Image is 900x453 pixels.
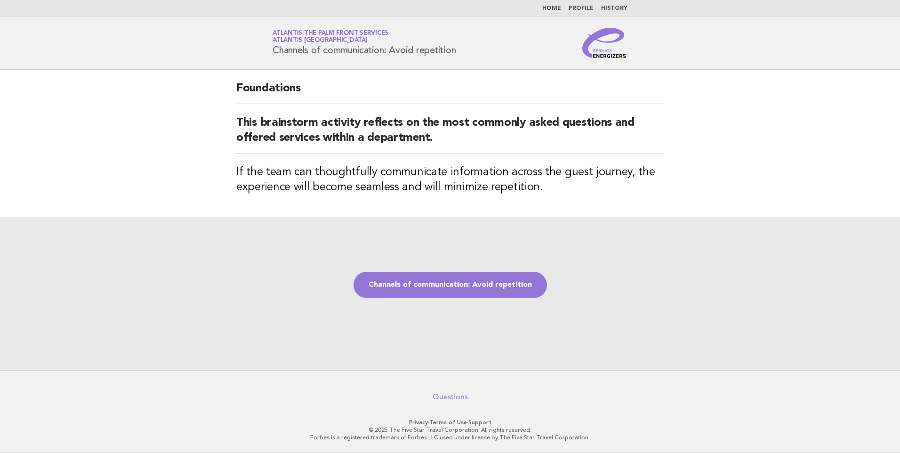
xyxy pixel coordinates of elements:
a: History [601,6,627,11]
p: · · [162,419,738,426]
span: Atlantis [GEOGRAPHIC_DATA] [273,38,368,44]
p: © 2025 The Five Star Travel Corporation. All rights reserved. [162,426,738,434]
a: Privacy [409,419,428,426]
h1: Channels of communication: Avoid repetition [273,31,456,55]
a: Terms of Use [429,419,467,426]
h2: Foundations [236,81,664,104]
a: Support [468,419,491,426]
a: Home [542,6,561,11]
h2: This brainstorm activity reflects on the most commonly asked questions and offered services withi... [236,115,664,154]
h3: If the team can thoughtfully communicate information across the guest journey, the experience wil... [236,165,664,195]
p: Forbes is a registered trademark of Forbes LLC used under license by The Five Star Travel Corpora... [162,434,738,441]
a: Profile [569,6,594,11]
a: Questions [433,392,468,402]
a: Atlantis The Palm Front ServicesAtlantis [GEOGRAPHIC_DATA] [273,30,388,43]
a: Channels of communication: Avoid repetition [354,272,547,298]
img: Service Energizers [582,28,627,58]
